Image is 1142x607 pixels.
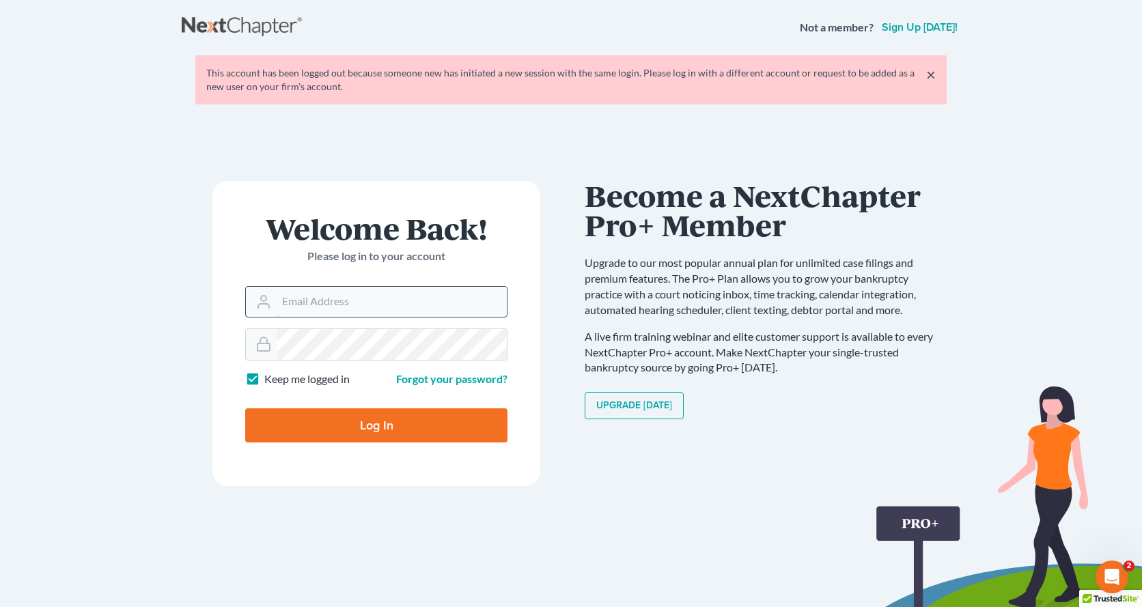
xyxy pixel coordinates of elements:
h1: Welcome Back! [245,214,507,243]
span: 2 [1124,561,1134,571]
input: Log In [245,408,507,442]
a: Sign up [DATE]! [879,22,960,33]
p: Please log in to your account [245,249,507,264]
label: Keep me logged in [264,371,350,387]
a: × [926,66,936,83]
h1: Become a NextChapter Pro+ Member [585,181,947,239]
iframe: Intercom live chat [1096,561,1128,593]
a: Forgot your password? [396,372,507,385]
strong: Not a member? [800,20,874,36]
p: Upgrade to our most popular annual plan for unlimited case filings and premium features. The Pro+... [585,255,947,317]
div: This account has been logged out because someone new has initiated a new session with the same lo... [206,66,936,94]
a: Upgrade [DATE] [585,392,684,419]
input: Email Address [277,287,507,317]
p: A live firm training webinar and elite customer support is available to every NextChapter Pro+ ac... [585,329,947,376]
